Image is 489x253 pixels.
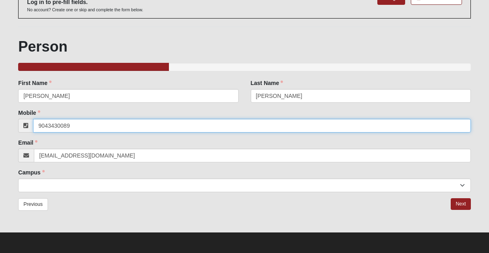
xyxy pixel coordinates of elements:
[18,198,48,211] a: Previous
[18,38,470,55] h1: Person
[451,198,470,210] a: Next
[18,79,51,87] label: First Name
[27,7,143,13] p: No account? Create one or skip and complete the form below.
[18,168,44,176] label: Campus
[18,109,40,117] label: Mobile
[251,79,283,87] label: Last Name
[18,139,37,147] label: Email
